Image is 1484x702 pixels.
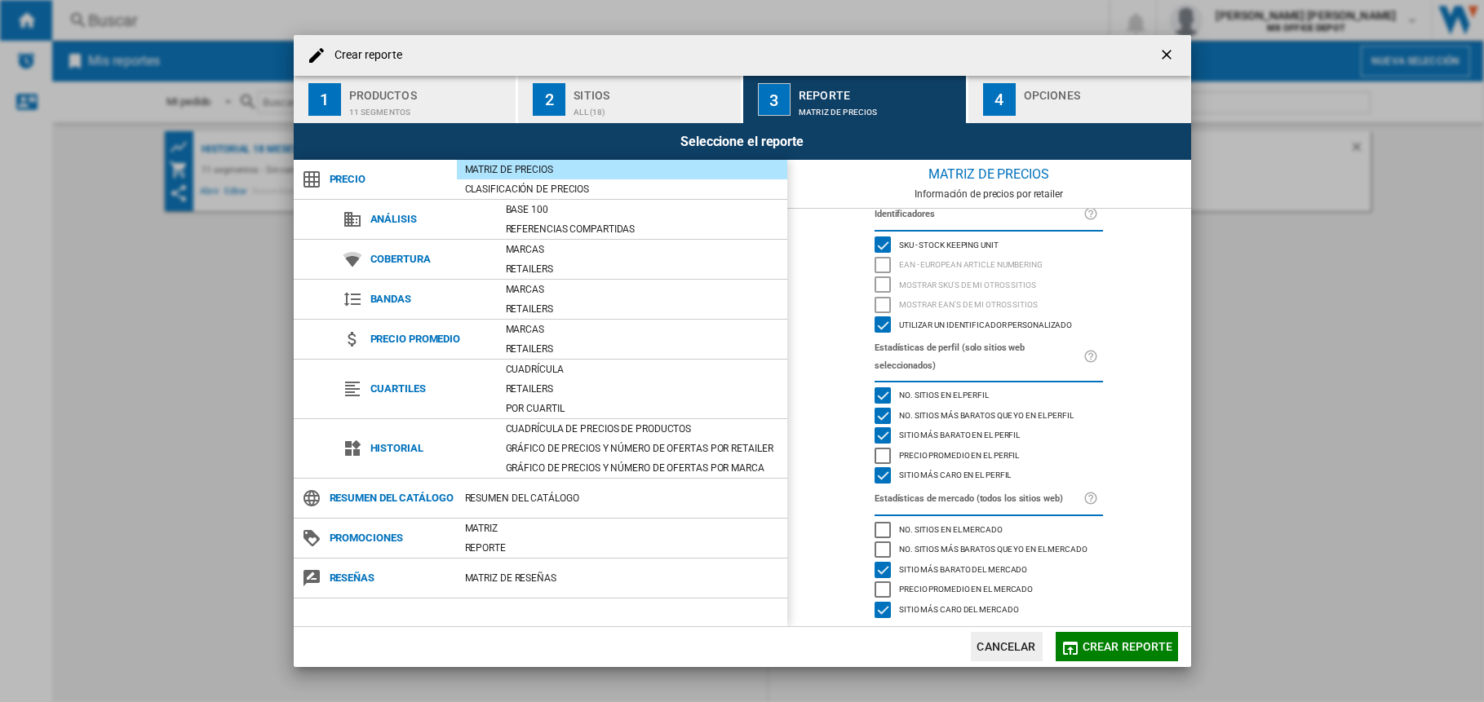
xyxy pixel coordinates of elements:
[875,426,1103,446] md-checkbox: Sitio más barato en el perfil
[533,83,565,116] div: 2
[498,321,787,338] div: Marcas
[294,76,518,123] button: 1 Productos 11 segmentos
[899,603,1018,614] span: Sitio más caro del mercado
[498,440,787,457] div: Gráfico de precios y número de ofertas por retailer
[498,361,787,377] div: Cuadrícula
[899,238,999,249] span: SKU - Stock Keeping Unit
[574,82,734,99] div: Sitios
[1056,632,1178,661] button: Crear reporte
[875,599,1103,620] md-checkbox: Sitio más caro del mercado
[968,76,1191,123] button: 4 Opciones
[574,99,734,117] div: ALL (18)
[787,160,1191,188] div: Matriz de precios
[875,235,1103,255] md-checkbox: SKU - Stock Keeping Unit
[899,258,1043,269] span: EAN - European Article Numbering
[899,298,1038,309] span: Mostrar EAN's de mi otros sitios
[787,188,1191,200] div: Información de precios por retailer
[349,99,510,117] div: 11 segmentos
[321,487,457,510] span: Resumen del catálogo
[899,278,1036,289] span: Mostrar SKU'S de mi otros sitios
[971,632,1043,661] button: Cancelar
[899,563,1027,574] span: Sitio más barato del mercado
[1152,39,1185,72] button: getI18NText('BUTTONS.CLOSE_DIALOG')
[457,161,787,178] div: Matriz de precios
[875,519,1103,540] md-checkbox: No. sitios en el mercado
[294,123,1191,160] div: Seleccione el reporte
[799,82,959,99] div: Reporte
[758,83,791,116] div: 3
[457,490,787,506] div: Resumen del catálogo
[1024,82,1185,99] div: Opciones
[362,288,498,311] span: Bandas
[321,567,457,589] span: Reseñas
[457,181,787,197] div: Clasificación de precios
[899,388,989,400] span: No. sitios en el perfil
[362,328,498,351] span: Precio promedio
[498,261,787,277] div: Retailers
[1158,46,1178,66] ng-md-icon: getI18NText('BUTTONS.CLOSE_DIALOG')
[498,341,787,357] div: Retailers
[899,428,1020,439] span: Sitio más barato en el perfil
[875,405,1103,426] md-checkbox: No. sitios más baratos que yo en el perfil
[498,400,787,417] div: Por cuartil
[457,540,787,556] div: Reporte
[349,82,510,99] div: Productos
[875,295,1103,316] md-checkbox: Mostrar EAN's de mi otros sitios
[875,540,1103,560] md-checkbox: No. sitios más baratos que yo en el mercado
[875,205,1083,223] label: Identificadores
[326,47,402,64] h4: Crear reporte
[498,221,787,237] div: Referencias compartidas
[457,520,787,536] div: Matriz
[899,582,1033,594] span: Precio promedio en el mercado
[321,168,457,191] span: Precio
[743,76,968,123] button: 3 Reporte Matriz de precios
[362,208,498,231] span: Análisis
[899,542,1088,554] span: No. sitios más baratos que yo en el mercado
[362,437,498,460] span: Historial
[498,381,787,397] div: Retailers
[875,255,1103,276] md-checkbox: EAN - European Article Numbering
[498,201,787,218] div: Base 100
[875,466,1103,486] md-checkbox: Sitio más caro en el perfil
[1083,640,1173,653] span: Crear reporte
[899,468,1011,479] span: Sitio más caro en el perfil
[875,580,1103,600] md-checkbox: Precio promedio en el mercado
[498,301,787,317] div: Retailers
[457,570,787,586] div: Matriz de RESEÑAS
[498,241,787,258] div: Marcas
[498,281,787,298] div: Marcas
[899,408,1074,420] span: No. sitios más baratos que yo en el perfil
[983,83,1016,116] div: 4
[875,445,1103,466] md-checkbox: Precio promedio en el perfil
[899,318,1072,329] span: Utilizar un identificador personalizado
[518,76,742,123] button: 2 Sitios ALL (18)
[308,83,341,116] div: 1
[875,339,1083,375] label: Estadísticas de perfil (solo sitios web seleccionados)
[875,275,1103,295] md-checkbox: Mostrar SKU'S de mi otros sitios
[321,527,457,550] span: Promociones
[362,248,498,271] span: Cobertura
[875,386,1103,406] md-checkbox: No. sitios en el perfil
[899,448,1019,460] span: Precio promedio en el perfil
[498,421,787,437] div: Cuadrícula de precios de productos
[875,490,1083,508] label: Estadísticas de mercado (todos los sitios web)
[899,523,1003,534] span: No. sitios en el mercado
[875,315,1103,335] md-checkbox: Utilizar un identificador personalizado
[799,99,959,117] div: Matriz de precios
[875,559,1103,580] md-checkbox: Sitio más barato del mercado
[498,460,787,476] div: Gráfico de precios y número de ofertas por marca
[362,377,498,400] span: Cuartiles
